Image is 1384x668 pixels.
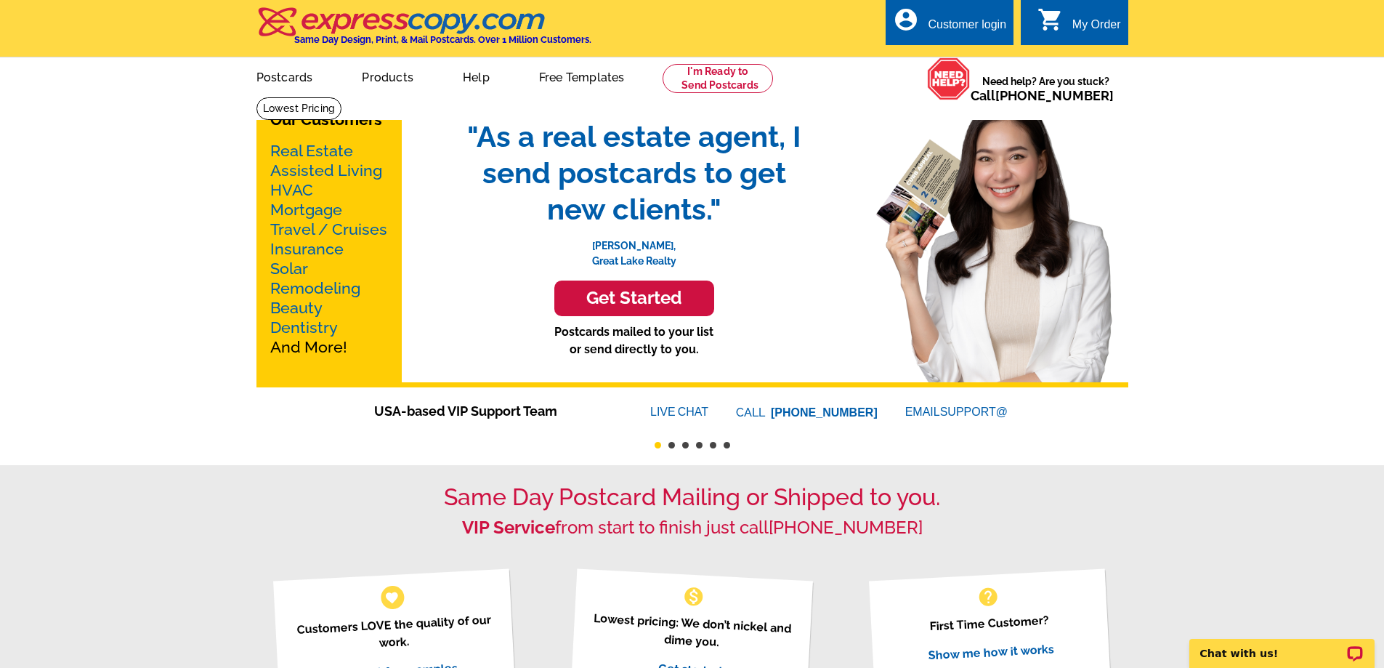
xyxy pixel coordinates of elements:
h1: Same Day Postcard Mailing or Shipped to you. [256,483,1128,511]
a: Get Started [453,281,816,316]
p: First Time Customer? [887,609,1092,637]
a: Solar [270,259,308,278]
p: [PERSON_NAME], Great Lake Realty [453,228,816,269]
a: [PHONE_NUMBER] [769,517,923,538]
a: [PHONE_NUMBER] [771,406,878,419]
a: [PHONE_NUMBER] [995,88,1114,103]
a: Dentistry [270,318,338,337]
a: Show me how it works [928,642,1054,662]
a: Insurance [270,240,344,258]
h2: from start to finish just call [256,518,1128,539]
strong: VIP Service [462,517,555,538]
i: account_circle [893,7,919,33]
a: account_circle Customer login [893,16,1006,34]
a: Assisted Living [270,161,382,180]
p: Customers LOVE the quality of our work. [291,611,497,656]
a: Free Templates [516,59,648,93]
button: 6 of 6 [724,442,730,448]
a: Travel / Cruises [270,220,387,238]
iframe: LiveChat chat widget [1180,622,1384,668]
i: shopping_cart [1037,7,1064,33]
a: Postcards [233,59,336,93]
a: EMAILSUPPORT@ [905,406,1010,418]
button: 5 of 6 [710,442,716,448]
h3: Get Started [572,288,696,309]
a: Mortgage [270,201,342,219]
a: LIVECHAT [650,406,708,418]
p: And More! [270,141,388,357]
a: Real Estate [270,142,353,160]
span: USA-based VIP Support Team [374,401,607,421]
a: Help [440,59,513,93]
a: shopping_cart My Order [1037,16,1121,34]
span: help [976,585,1000,608]
a: Products [339,59,437,93]
span: Call [971,88,1114,103]
a: Same Day Design, Print, & Mail Postcards. Over 1 Million Customers. [256,17,591,45]
span: monetization_on [682,585,705,608]
img: help [927,57,971,100]
div: Customer login [928,18,1006,39]
a: Remodeling [270,279,360,297]
font: SUPPORT@ [940,403,1010,421]
a: Beauty [270,299,323,317]
button: 4 of 6 [696,442,703,448]
span: "As a real estate agent, I send postcards to get new clients." [453,118,816,228]
p: Postcards mailed to your list or send directly to you. [453,323,816,358]
font: LIVE [650,403,678,421]
button: 1 of 6 [655,442,661,448]
button: 2 of 6 [668,442,675,448]
p: Lowest pricing: We don’t nickel and dime you. [589,609,795,655]
span: Need help? Are you stuck? [971,74,1121,103]
div: My Order [1072,18,1121,39]
h4: Same Day Design, Print, & Mail Postcards. Over 1 Million Customers. [294,34,591,45]
font: CALL [736,404,767,422]
span: favorite [384,589,400,605]
a: HVAC [270,181,313,199]
button: 3 of 6 [682,442,689,448]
